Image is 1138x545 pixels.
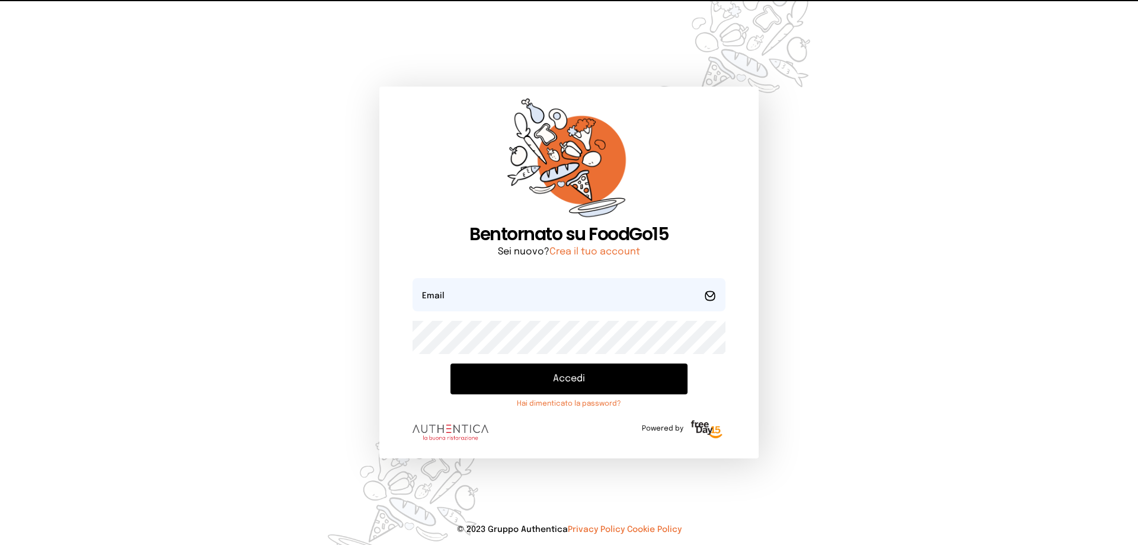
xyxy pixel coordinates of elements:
a: Cookie Policy [627,525,682,534]
button: Accedi [450,364,688,394]
span: Powered by [642,424,683,434]
img: logo-freeday.3e08031.png [688,418,725,442]
img: sticker-orange.65babaf.png [507,98,631,224]
img: logo.8f33a47.png [413,425,488,440]
p: Sei nuovo? [413,245,725,259]
a: Crea il tuo account [549,247,640,257]
a: Hai dimenticato la password? [450,399,688,409]
a: Privacy Policy [568,525,625,534]
p: © 2023 Gruppo Authentica [19,524,1119,536]
h1: Bentornato su FoodGo15 [413,224,725,245]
